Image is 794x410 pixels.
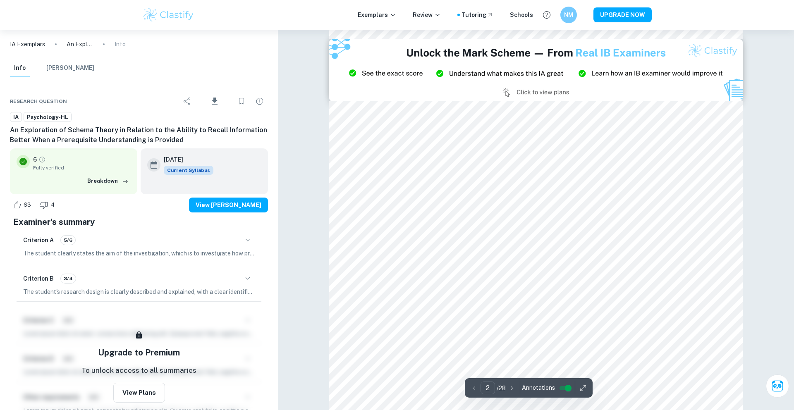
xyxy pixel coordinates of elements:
h5: Upgrade to Premium [98,346,180,359]
button: Breakdown [85,175,131,187]
h5: Examiner's summary [13,216,265,228]
button: Ask Clai [766,374,789,398]
div: This exemplar is based on the current syllabus. Feel free to refer to it for inspiration/ideas wh... [164,166,213,175]
span: 4 [46,201,59,209]
div: Bookmark [233,93,250,110]
span: 5/6 [61,236,75,244]
div: Like [10,198,36,212]
p: Exemplars [358,10,396,19]
p: The student's research design is clearly described and explained, with a clear identification of ... [23,287,255,296]
span: 3/4 [61,275,76,282]
p: Review [413,10,441,19]
p: The student clearly states the aim of the investigation, which is to investigate how preexisting ... [23,249,255,258]
p: An Exploration of Schema Theory in Relation to the Ability to Recall Information Better When a Pr... [67,40,93,49]
button: View Plans [113,383,165,403]
span: Fully verified [33,164,131,172]
span: Current Syllabus [164,166,213,175]
h6: NM [564,10,574,19]
div: Dislike [37,198,59,212]
div: Report issue [251,93,268,110]
a: IA [10,112,22,122]
img: Clastify logo [142,7,195,23]
p: 6 [33,155,37,164]
h6: [DATE] [164,155,207,164]
div: Download [197,91,232,112]
a: Schools [510,10,533,19]
button: NM [560,7,577,23]
h6: Criterion B [23,274,54,283]
a: IA Exemplars [10,40,45,49]
p: To unlock access to all summaries [81,365,196,376]
p: / 28 [497,384,506,393]
span: IA [10,113,22,122]
h6: An Exploration of Schema Theory in Relation to the Ability to Recall Information Better When a Pr... [10,125,268,145]
button: View [PERSON_NAME] [189,198,268,212]
h6: Criterion A [23,236,54,245]
a: Tutoring [462,10,493,19]
p: Info [115,40,126,49]
button: Help and Feedback [540,8,554,22]
span: Psychology-HL [24,113,71,122]
img: Ad [329,39,743,101]
span: Research question [10,98,67,105]
button: UPGRADE NOW [593,7,652,22]
button: [PERSON_NAME] [46,59,94,77]
span: 63 [19,201,36,209]
span: Annotations [522,384,555,392]
div: Share [179,93,196,110]
button: Info [10,59,30,77]
a: Psychology-HL [24,112,72,122]
a: Grade fully verified [38,156,46,163]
